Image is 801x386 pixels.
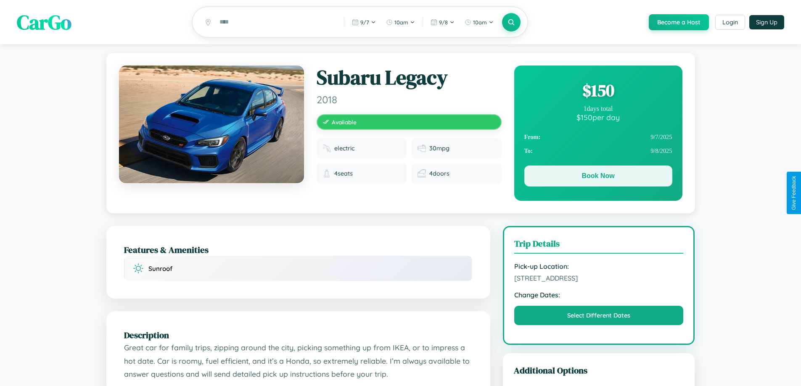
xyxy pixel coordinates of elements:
div: 9 / 8 / 2025 [524,144,672,158]
span: Available [332,118,357,126]
span: 9 / 8 [439,19,448,26]
div: $ 150 per day [524,113,672,122]
img: Fuel efficiency [418,144,426,152]
span: electric [334,144,354,152]
span: 4 seats [334,170,353,177]
span: 9 / 7 [360,19,369,26]
h3: Trip Details [514,237,684,254]
strong: Change Dates: [514,291,684,299]
button: Book Now [524,165,672,186]
button: Sign Up [749,15,784,29]
button: 10am [382,16,419,29]
div: 9 / 7 / 2025 [524,130,672,144]
div: 1 days total [524,105,672,113]
span: 30 mpg [429,144,449,152]
strong: Pick-up Location: [514,262,684,270]
h3: Additional Options [514,364,684,376]
img: Fuel type [323,144,331,152]
span: 4 doors [429,170,449,177]
button: Login [715,15,745,30]
span: Sunroof [148,265,172,273]
button: 9/7 [348,16,380,29]
img: Subaru Legacy 2018 [119,66,304,183]
div: Give Feedback [791,176,797,210]
button: Select Different Dates [514,306,684,325]
span: 2018 [317,93,502,106]
h2: Features & Amenities [124,244,473,256]
img: Doors [418,169,426,178]
span: 10am [473,19,487,26]
h2: Description [124,329,473,341]
strong: To: [524,147,533,155]
span: 10am [394,19,408,26]
span: [STREET_ADDRESS] [514,274,684,282]
p: Great car for family trips, zipping around the city, picking something up from IKEA, or to impres... [124,341,473,381]
h1: Subaru Legacy [317,66,502,90]
button: 10am [460,16,498,29]
button: 9/8 [426,16,459,29]
span: CarGo [17,8,71,36]
strong: From: [524,134,541,141]
div: $ 150 [524,79,672,102]
button: Become a Host [649,14,709,30]
img: Seats [323,169,331,178]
